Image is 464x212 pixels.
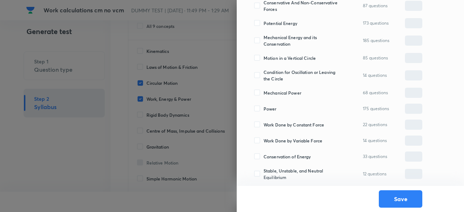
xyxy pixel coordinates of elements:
[264,121,324,128] span: Work Done by Constant Force
[363,72,387,79] p: 14 questions
[264,105,277,112] span: Power
[264,69,343,82] span: Condition for Oscillation or Leaving the Circle
[264,167,343,180] span: Stable, Unstable, and Neutral Equilibrium
[264,34,343,47] span: Mechanical Energy and its Conservation
[363,20,389,26] p: 173 questions
[363,137,387,144] p: 14 questions
[379,190,422,208] button: Save
[363,37,389,44] p: 185 questions
[264,55,316,61] span: Motion in a Vertical Circle
[363,90,388,96] p: 68 questions
[363,3,388,9] p: 87 questions
[264,137,322,144] span: Work Done by Variable Force
[264,20,297,26] span: Potential Energy
[264,90,301,96] span: Mechanical Power
[363,153,387,160] p: 33 questions
[264,153,311,160] span: Conservation of Energy
[363,171,386,177] p: 12 questions
[363,105,389,112] p: 175 questions
[363,121,387,128] p: 22 questions
[363,55,388,61] p: 85 questions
